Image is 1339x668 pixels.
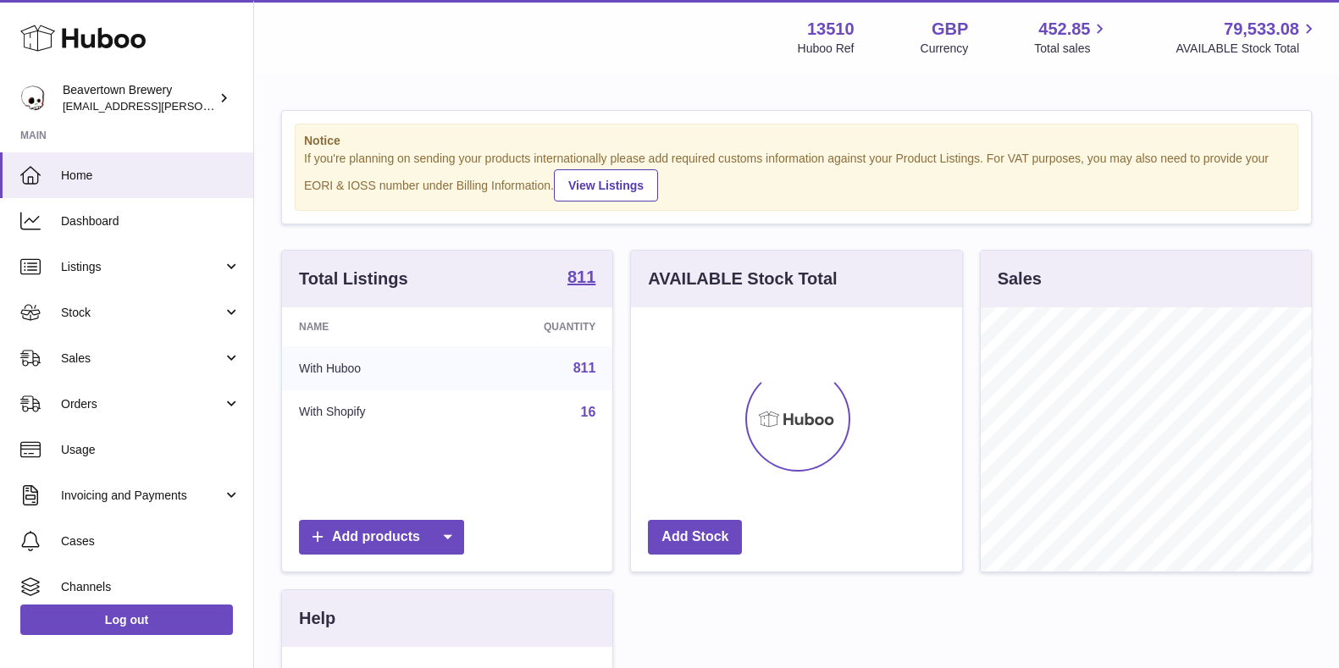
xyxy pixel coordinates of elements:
img: kit.lowe@beavertownbrewery.co.uk [20,86,46,111]
a: 79,533.08 AVAILABLE Stock Total [1176,18,1319,57]
span: Channels [61,579,241,595]
span: [EMAIL_ADDRESS][PERSON_NAME][DOMAIN_NAME] [63,99,340,113]
a: Add products [299,520,464,555]
strong: 13510 [807,18,855,41]
strong: Notice [304,133,1289,149]
strong: GBP [932,18,968,41]
td: With Shopify [282,390,460,434]
div: Currency [921,41,969,57]
span: Usage [61,442,241,458]
span: Invoicing and Payments [61,488,223,504]
span: Sales [61,351,223,367]
th: Quantity [460,307,612,346]
span: Orders [61,396,223,412]
th: Name [282,307,460,346]
a: View Listings [554,169,658,202]
span: Total sales [1034,41,1109,57]
div: If you're planning on sending your products internationally please add required customs informati... [304,151,1289,202]
span: 79,533.08 [1224,18,1299,41]
a: 811 [567,268,595,289]
a: Log out [20,605,233,635]
h3: Total Listings [299,268,408,290]
span: Dashboard [61,213,241,229]
strong: 811 [567,268,595,285]
h3: Help [299,607,335,630]
a: 16 [581,405,596,419]
span: AVAILABLE Stock Total [1176,41,1319,57]
h3: Sales [998,268,1042,290]
a: 452.85 Total sales [1034,18,1109,57]
div: Huboo Ref [798,41,855,57]
a: 811 [573,361,596,375]
span: Cases [61,533,241,549]
span: 452.85 [1038,18,1090,41]
span: Home [61,168,241,184]
div: Beavertown Brewery [63,82,215,114]
td: With Huboo [282,346,460,390]
span: Stock [61,305,223,321]
h3: AVAILABLE Stock Total [648,268,837,290]
span: Listings [61,259,223,275]
a: Add Stock [648,520,742,555]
